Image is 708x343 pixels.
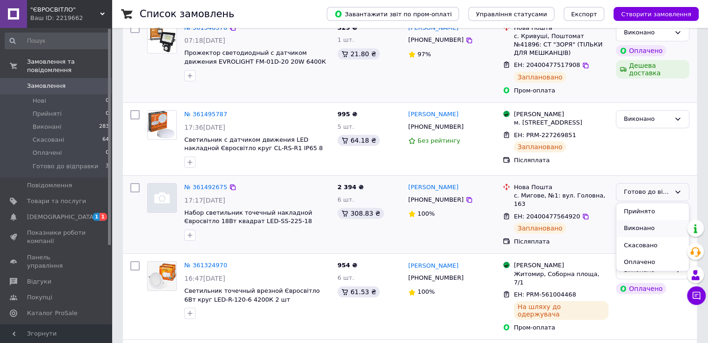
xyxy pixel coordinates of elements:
span: "ЄВРОСВІТЛО" [30,6,100,14]
a: Фото товару [147,261,177,291]
li: Прийнято [616,203,689,220]
span: Готово до відправки [33,162,98,171]
span: 0 [106,110,109,118]
span: Замовлення та повідомлення [27,58,112,74]
span: Скасовані [33,136,64,144]
span: Товари та послуги [27,197,86,205]
div: м. [STREET_ADDRESS] [514,119,608,127]
div: [PHONE_NUMBER] [406,121,465,133]
div: [PERSON_NAME] [514,110,608,119]
span: ЕН: 20400477517908 [514,61,580,68]
span: 329 ₴ [337,24,357,31]
div: На шляху до одержувача [514,301,608,320]
span: Повідомлення [27,181,72,190]
div: Пром-оплата [514,86,608,95]
div: 308.83 ₴ [337,208,384,219]
div: 64.18 ₴ [337,135,380,146]
li: Скасовано [616,237,689,254]
div: 61.53 ₴ [337,286,380,297]
span: 5 шт. [337,123,354,130]
span: Прийняті [33,110,61,118]
div: [PHONE_NUMBER] [406,34,465,46]
span: 954 ₴ [337,262,357,269]
span: 995 ₴ [337,111,357,118]
span: Управління статусами [476,11,547,18]
span: Покупці [27,293,52,302]
button: Управління статусами [468,7,554,21]
span: ЕН: PRM-227269851 [514,132,576,139]
a: [PERSON_NAME] [408,262,459,270]
span: Завантажити звіт по пром-оплаті [334,10,452,18]
span: Без рейтингу [418,137,460,144]
span: 2 394 ₴ [337,184,364,191]
li: Оплачено [616,254,689,271]
div: [PHONE_NUMBER] [406,194,465,206]
span: ЕН: PRM-561004468 [514,291,576,298]
img: Фото товару [148,24,176,53]
div: Готово до відправки [624,187,670,197]
a: Светильник точечный врезной Євросвітло 6Вт круг LED-R-120-6 4200К 2 шт [184,287,320,303]
div: Післяплата [514,237,608,246]
span: [DEMOGRAPHIC_DATA] [27,213,96,221]
div: с. Мигове, №1: вул. Головна, 163 [514,191,608,208]
div: Виконано [624,28,670,38]
span: Показники роботи компанії [27,229,86,245]
img: Фото товару [148,184,176,212]
div: Заплановано [514,223,566,234]
button: Завантажити звіт по пром-оплаті [327,7,459,21]
a: Фото товару [147,110,177,140]
img: Фото товару [148,111,176,139]
h1: Список замовлень [140,8,234,20]
span: 64 [102,136,109,144]
span: Створити замовлення [621,11,691,18]
a: [PERSON_NAME] [408,24,459,33]
div: [PERSON_NAME] [514,261,608,270]
a: № 361324970 [184,262,227,269]
div: Виконано [624,114,670,124]
span: Каталог ProSale [27,309,77,317]
span: 17:17[DATE] [184,197,225,204]
div: Нова Пошта [514,183,608,191]
span: 100% [418,288,435,295]
a: Фото товару [147,183,177,213]
a: [PERSON_NAME] [408,110,459,119]
button: Чат з покупцем [687,286,706,305]
div: Післяплата [514,156,608,165]
a: № 361548378 [184,24,227,31]
a: [PERSON_NAME] [408,183,459,192]
button: Створити замовлення [614,7,699,21]
span: 0 [106,149,109,157]
input: Пошук [5,33,110,49]
a: Светильник с датчиком движения LED накладной Євросвітло круг CL-RS-R1 IP65 8 Вт 6400К [184,136,323,160]
div: с. Кривуші, Поштомат №41896: СТ "ЗОРЯ" (ТІЛЬКИ ДЛЯ МЕШКАНЦІВ) [514,32,608,58]
div: Пром-оплата [514,323,608,332]
span: 17:36[DATE] [184,124,225,131]
span: 1 шт. [337,36,354,43]
span: 0 [106,97,109,105]
span: Відгуки [27,277,51,286]
span: Виконані [33,123,61,131]
span: Нові [33,97,46,105]
span: ЕН: 20400477564920 [514,213,580,220]
div: Житомир, Соборна площа, 7/1 [514,270,608,287]
a: Прожектор светодиодный с датчиком движения EVROLIGHT FM-01D-20 20W 6400К [184,49,326,65]
a: № 361492675 [184,184,227,191]
span: 97% [418,51,431,58]
img: Фото товару [148,262,176,290]
span: 1 [93,213,100,221]
span: 6 шт. [337,196,354,203]
div: Оплачено [616,45,666,56]
a: Набор светильник точечный накладной Євросвітло 18Вт квадрат LED-SS-225-18 4200К 2шт [184,209,312,233]
div: Заплановано [514,72,566,83]
a: Фото товару [147,24,177,53]
span: Оплачені [33,149,62,157]
span: 16:47[DATE] [184,275,225,282]
span: Панель управління [27,253,86,270]
span: 1 [100,213,107,221]
span: 07:18[DATE] [184,37,225,44]
span: 283 [99,123,109,131]
span: Замовлення [27,82,66,90]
